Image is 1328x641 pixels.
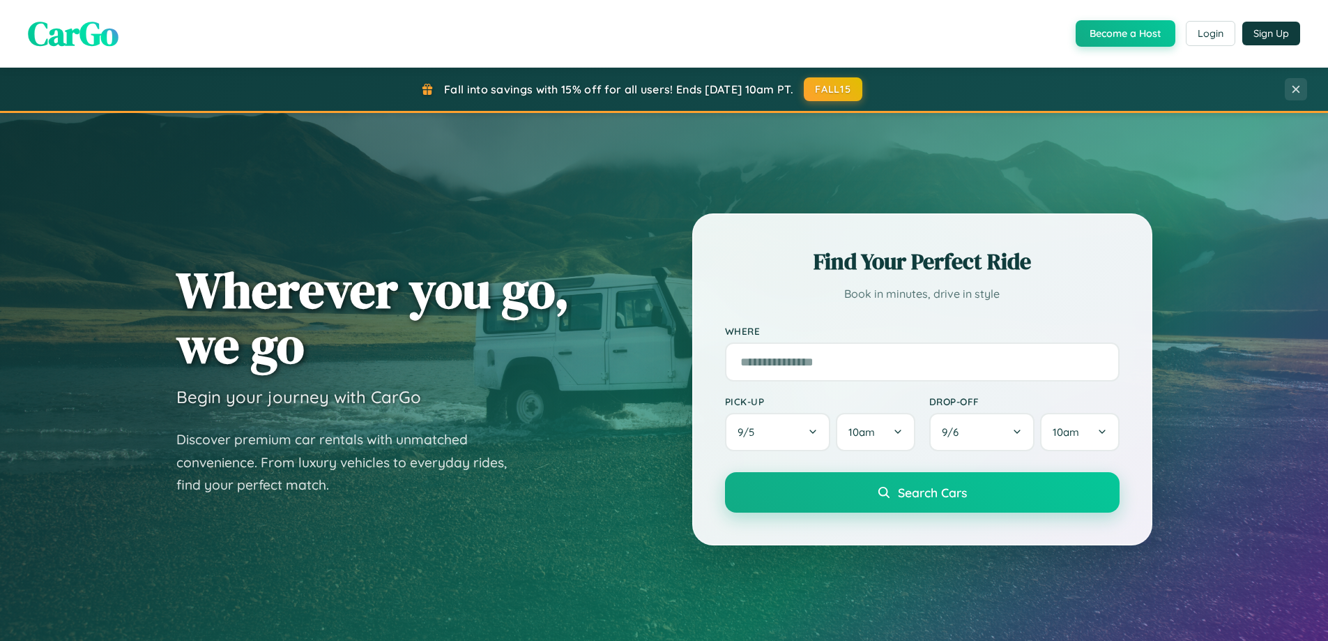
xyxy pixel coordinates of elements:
[1040,413,1119,451] button: 10am
[725,246,1120,277] h2: Find Your Perfect Ride
[848,425,875,439] span: 10am
[176,428,525,497] p: Discover premium car rentals with unmatched convenience. From luxury vehicles to everyday rides, ...
[725,472,1120,513] button: Search Cars
[898,485,967,500] span: Search Cars
[28,10,119,56] span: CarGo
[1053,425,1079,439] span: 10am
[725,325,1120,337] label: Where
[738,425,761,439] span: 9 / 5
[725,413,831,451] button: 9/5
[804,77,862,101] button: FALL15
[176,262,570,372] h1: Wherever you go, we go
[929,395,1120,407] label: Drop-off
[444,82,793,96] span: Fall into savings with 15% off for all users! Ends [DATE] 10am PT.
[1076,20,1175,47] button: Become a Host
[942,425,966,439] span: 9 / 6
[176,386,421,407] h3: Begin your journey with CarGo
[836,413,915,451] button: 10am
[1186,21,1235,46] button: Login
[725,284,1120,304] p: Book in minutes, drive in style
[929,413,1035,451] button: 9/6
[1242,22,1300,45] button: Sign Up
[725,395,915,407] label: Pick-up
